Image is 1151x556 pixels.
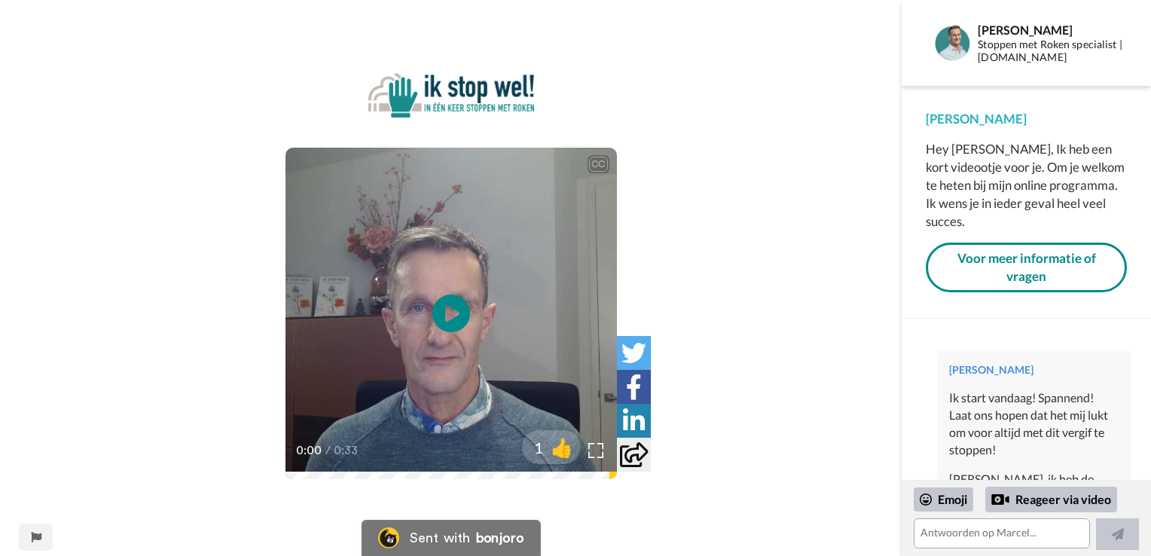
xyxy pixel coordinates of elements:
[985,487,1117,512] div: Reageer via video
[522,430,581,464] button: 1👍
[949,390,1119,458] div: Ik start vandaag! Spannend! Laat ons hopen dat het mij lukt om voor altijd met dit vergif te stop...
[522,437,543,458] span: 1
[949,362,1119,377] div: [PERSON_NAME]
[926,110,1127,128] div: [PERSON_NAME]
[378,527,399,548] img: Bonjoro Logo
[914,487,973,512] div: Emoji
[978,23,1126,37] div: [PERSON_NAME]
[934,25,970,61] img: Profile Image
[589,157,608,172] div: CC
[926,140,1127,231] div: Hey [PERSON_NAME], Ik heb een kort videootje voor je. Om je welkom te heten bij mijn online progr...
[588,443,603,458] img: Full screen
[368,73,534,118] img: 9601d93c-4ee2-4881-aaa8-ba52576deda8
[476,531,524,545] div: bonjoro
[334,441,360,460] span: 0:33
[325,441,331,460] span: /
[543,435,581,460] span: 👍
[978,38,1126,64] div: Stoppen met Roken specialist | [DOMAIN_NAME]
[991,490,1009,509] div: Reply by Video
[410,531,470,545] div: Sent with
[362,520,541,556] a: Bonjoro LogoSent withbonjoro
[296,441,322,460] span: 0:00
[926,243,1127,293] a: Voor meer informatie of vragen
